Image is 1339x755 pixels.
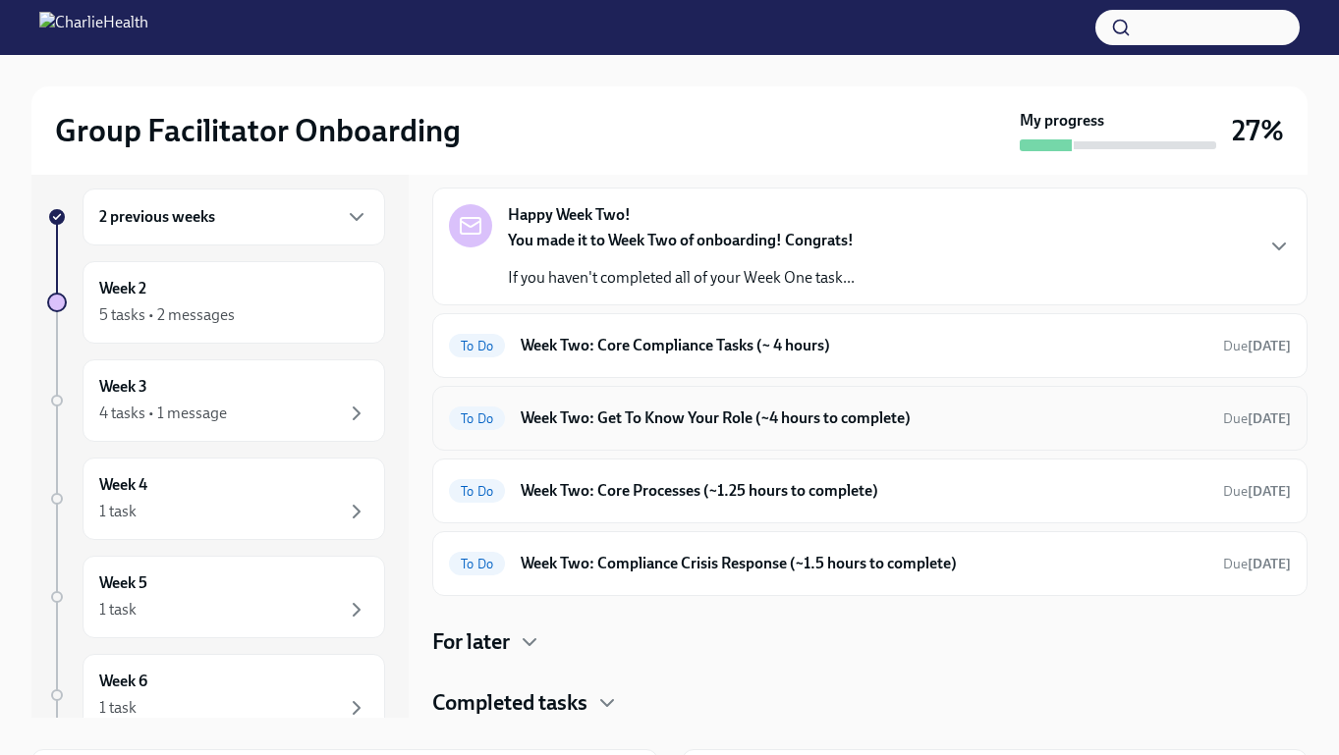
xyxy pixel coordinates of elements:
[1223,483,1291,500] span: Due
[449,339,505,353] span: To Do
[47,261,385,344] a: Week 25 tasks • 2 messages
[99,403,227,424] div: 4 tasks • 1 message
[99,304,235,326] div: 5 tasks • 2 messages
[47,458,385,540] a: Week 41 task
[1223,410,1291,427] span: Due
[99,572,147,594] h6: Week 5
[1248,483,1291,500] strong: [DATE]
[432,627,1308,657] div: For later
[99,474,147,496] h6: Week 4
[83,189,385,245] div: 2 previous weeks
[1223,556,1291,572] span: Due
[99,599,137,620] div: 1 task
[99,501,137,522] div: 1 task
[508,231,854,249] strong: You made it to Week Two of onboarding! Congrats!
[449,330,1291,361] a: To DoWeek Two: Core Compliance Tasks (~ 4 hours)Due[DATE]
[1248,338,1291,354] strong: [DATE]
[47,556,385,638] a: Week 51 task
[1223,337,1291,355] span: September 29th, 2025 10:00
[521,480,1207,502] h6: Week Two: Core Processes (~1.25 hours to complete)
[1232,113,1284,148] h3: 27%
[1223,409,1291,428] span: September 29th, 2025 10:00
[1223,482,1291,501] span: September 29th, 2025 10:00
[99,278,146,299] h6: Week 2
[1020,110,1104,132] strong: My progress
[508,267,855,289] p: If you haven't completed all of your Week One task...
[508,204,631,226] strong: Happy Week Two!
[99,206,215,228] h6: 2 previous weeks
[99,376,147,398] h6: Week 3
[1223,338,1291,354] span: Due
[47,654,385,736] a: Week 61 task
[99,671,147,692] h6: Week 6
[521,335,1207,356] h6: Week Two: Core Compliance Tasks (~ 4 hours)
[1223,555,1291,573] span: September 29th, 2025 10:00
[521,407,1207,429] h6: Week Two: Get To Know Your Role (~4 hours to complete)
[449,411,505,426] span: To Do
[449,557,505,571] span: To Do
[449,548,1291,579] a: To DoWeek Two: Compliance Crisis Response (~1.5 hours to complete)Due[DATE]
[449,403,1291,434] a: To DoWeek Two: Get To Know Your Role (~4 hours to complete)Due[DATE]
[449,484,505,499] span: To Do
[521,553,1207,574] h6: Week Two: Compliance Crisis Response (~1.5 hours to complete)
[1248,556,1291,572] strong: [DATE]
[1248,410,1291,427] strong: [DATE]
[55,111,461,150] h2: Group Facilitator Onboarding
[99,697,137,719] div: 1 task
[432,688,587,718] h4: Completed tasks
[432,627,510,657] h4: For later
[449,475,1291,507] a: To DoWeek Two: Core Processes (~1.25 hours to complete)Due[DATE]
[432,688,1308,718] div: Completed tasks
[39,12,148,43] img: CharlieHealth
[47,359,385,442] a: Week 34 tasks • 1 message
